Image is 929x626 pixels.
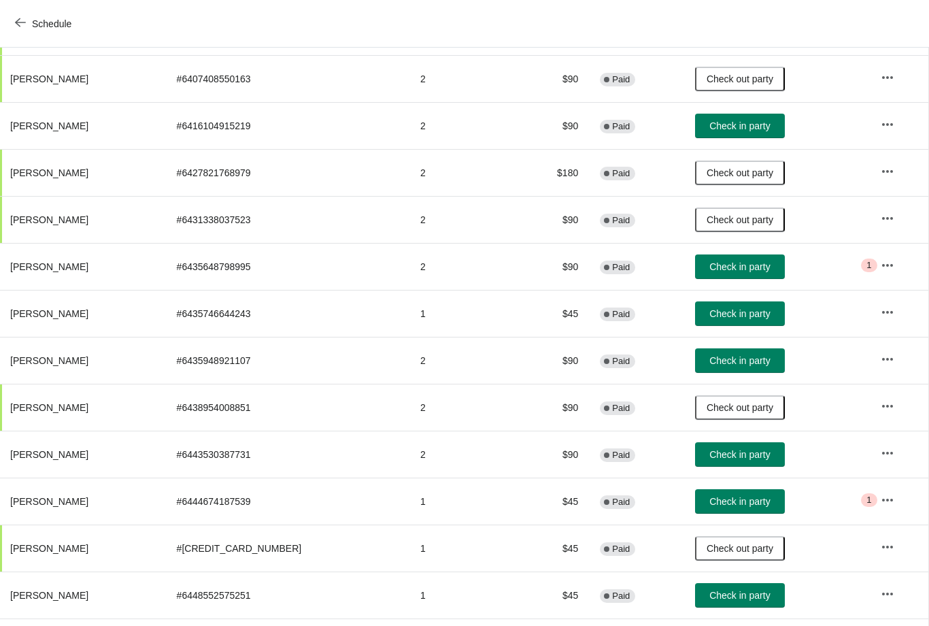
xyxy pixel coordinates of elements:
td: $90 [518,55,589,102]
button: Check in party [695,114,785,138]
td: # 6448552575251 [166,572,409,619]
td: $90 [518,431,589,478]
td: $45 [518,478,589,525]
span: [PERSON_NAME] [10,590,88,601]
td: $45 [518,572,589,619]
td: # 6427821768979 [166,149,409,196]
span: Paid [612,121,630,132]
span: Check out party [707,402,773,413]
span: 1 [866,495,871,506]
td: # 6438954008851 [166,384,409,431]
td: # 6407408550163 [166,55,409,102]
span: Check in party [709,355,770,366]
span: Paid [612,403,630,414]
button: Check in party [695,301,785,326]
span: [PERSON_NAME] [10,308,88,319]
td: $180 [518,149,589,196]
span: [PERSON_NAME] [10,214,88,225]
td: 2 [409,55,518,102]
button: Check in party [695,254,785,279]
span: Check in party [709,449,770,460]
span: Paid [612,74,630,85]
td: 2 [409,337,518,384]
td: 2 [409,196,518,243]
button: Check in party [695,489,785,514]
td: 2 [409,431,518,478]
span: [PERSON_NAME] [10,449,88,460]
span: [PERSON_NAME] [10,73,88,84]
td: 2 [409,102,518,149]
td: 1 [409,525,518,572]
span: Paid [612,262,630,273]
span: 1 [866,260,871,271]
span: Paid [612,497,630,508]
td: 2 [409,149,518,196]
button: Check out party [695,161,785,185]
span: Paid [612,591,630,602]
td: # 6435746644243 [166,290,409,337]
td: 2 [409,243,518,290]
span: Check out party [707,543,773,554]
button: Check in party [695,348,785,373]
span: [PERSON_NAME] [10,355,88,366]
span: Check in party [709,308,770,319]
span: Paid [612,450,630,461]
span: [PERSON_NAME] [10,120,88,131]
span: Check out party [707,214,773,225]
td: $45 [518,290,589,337]
td: 1 [409,478,518,525]
button: Check out party [695,536,785,561]
button: Check in party [695,583,785,608]
td: # 6431338037523 [166,196,409,243]
span: Schedule [32,18,71,29]
span: Paid [612,356,630,367]
span: Check in party [709,120,770,131]
button: Check out party [695,395,785,420]
td: $90 [518,384,589,431]
span: Check in party [709,261,770,272]
td: 1 [409,572,518,619]
button: Check out party [695,208,785,232]
button: Schedule [7,12,82,36]
span: Paid [612,168,630,179]
span: [PERSON_NAME] [10,543,88,554]
td: $90 [518,102,589,149]
span: Check out party [707,73,773,84]
span: [PERSON_NAME] [10,496,88,507]
td: 1 [409,290,518,337]
span: Paid [612,544,630,555]
span: [PERSON_NAME] [10,402,88,413]
td: # 6435648798995 [166,243,409,290]
span: [PERSON_NAME] [10,167,88,178]
td: $45 [518,525,589,572]
span: Paid [612,215,630,226]
td: 2 [409,384,518,431]
td: # 6416104915219 [166,102,409,149]
span: [PERSON_NAME] [10,261,88,272]
td: # 6435948921107 [166,337,409,384]
span: Check in party [709,590,770,601]
button: Check in party [695,442,785,467]
span: Check in party [709,496,770,507]
td: $90 [518,196,589,243]
span: Paid [612,309,630,320]
span: Check out party [707,167,773,178]
td: $90 [518,337,589,384]
td: # 6444674187539 [166,478,409,525]
td: # 6443530387731 [166,431,409,478]
td: # [CREDIT_CARD_NUMBER] [166,525,409,572]
td: $90 [518,243,589,290]
button: Check out party [695,67,785,91]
